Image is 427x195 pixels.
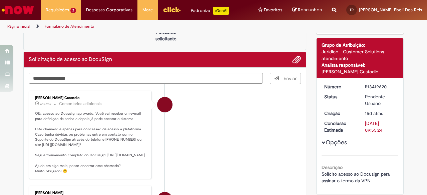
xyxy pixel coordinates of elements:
[213,7,229,15] p: +GenAi
[365,110,396,117] div: 15/08/2025 08:31:03
[319,120,360,133] dt: Conclusão Estimada
[59,101,102,107] small: Comentários adicionais
[322,164,343,170] b: Descrição
[70,8,76,13] span: 2
[86,7,132,13] span: Despesas Corporativas
[322,68,399,75] div: [PERSON_NAME] Custodio
[40,102,51,106] time: 25/08/2025 10:17:00
[45,24,94,29] a: Formulário de Atendimento
[35,111,146,174] p: Olá, acesso ao Docusign aprovado. Você vai receber um e-mail para definição de senha e depois já ...
[365,110,383,116] span: 15d atrás
[29,57,112,63] h2: Solicitação de acesso ao DocuSign Histórico de tíquete
[35,96,146,100] div: [PERSON_NAME] Custodio
[142,7,153,13] span: More
[191,7,229,15] div: Padroniza
[322,171,391,184] span: Solicito acesso ao Docusign para assinar o termo da VPN
[150,29,182,42] p: Pendente solicitante
[7,24,30,29] a: Página inicial
[322,48,399,62] div: Jurídico - Customer Solutions - atendimento
[157,97,172,112] div: Igor Alexandre Custodio
[163,5,181,15] img: click_logo_yellow_360x200.png
[365,83,396,90] div: R13419620
[292,55,301,64] button: Adicionar anexos
[365,93,396,107] div: Pendente Usuário
[40,102,51,106] span: 4d atrás
[365,110,383,116] time: 15/08/2025 08:31:03
[322,42,399,48] div: Grupo de Atribuição:
[359,7,422,13] span: [PERSON_NAME] Eboli Dos Reis
[365,120,396,133] div: [DATE] 09:55:24
[292,7,322,13] a: Rascunhos
[46,7,69,13] span: Requisições
[264,7,282,13] span: Favoritos
[29,73,263,84] textarea: Digite sua mensagem aqui...
[319,93,360,100] dt: Status
[319,83,360,90] dt: Número
[1,3,35,17] img: ServiceNow
[322,62,399,68] div: Analista responsável:
[35,191,146,195] div: [PERSON_NAME]
[319,110,360,117] dt: Criação
[298,7,322,13] span: Rascunhos
[5,20,280,33] ul: Trilhas de página
[350,8,354,12] span: TR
